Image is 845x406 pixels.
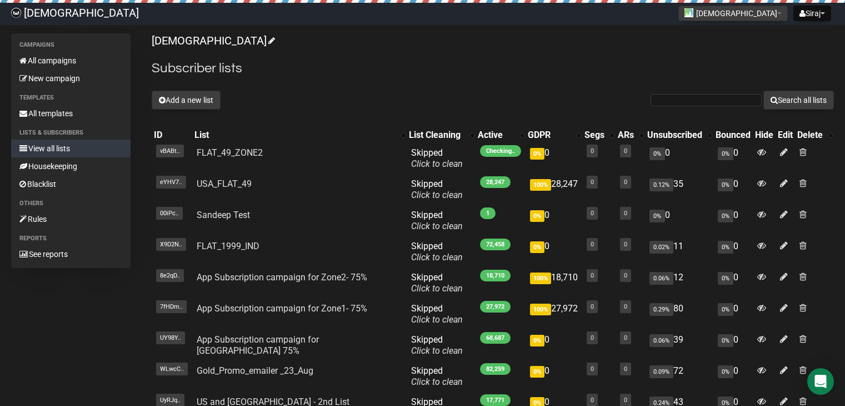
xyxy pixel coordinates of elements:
[152,58,834,78] h2: Subscriber lists
[718,147,733,160] span: 0%
[197,334,319,356] a: App Subscription campaign for [GEOGRAPHIC_DATA] 75%
[480,207,496,219] span: 1
[411,210,463,231] span: Skipped
[649,272,673,285] span: 0.06%
[526,143,582,174] td: 0
[11,197,131,210] li: Others
[649,365,673,378] span: 0.09%
[480,270,511,281] span: 18,710
[411,241,463,263] span: Skipped
[411,147,463,169] span: Skipped
[194,130,396,141] div: List
[526,299,582,330] td: 27,972
[713,205,753,236] td: 0
[152,91,221,110] button: Add a new list
[11,232,131,245] li: Reports
[197,147,263,158] a: FLAT_49_ZONE2
[591,241,594,248] a: 0
[718,303,733,316] span: 0%
[649,179,673,191] span: 0.12%
[197,365,313,376] a: Gold_Promo_emailer _23_Aug
[411,272,463,294] span: Skipped
[718,334,733,347] span: 0%
[793,6,831,21] button: Siraj
[624,179,627,186] a: 0
[713,330,753,361] td: 0
[480,363,511,375] span: 82,259
[795,127,834,143] th: Delete: No sort applied, activate to apply an ascending sort
[624,272,627,279] a: 0
[11,175,131,193] a: Blacklist
[530,366,544,378] span: 0%
[713,268,753,299] td: 0
[411,345,463,356] a: Click to clean
[156,176,186,189] span: eYHV7..
[713,143,753,174] td: 0
[11,91,131,105] li: Templates
[649,147,665,160] span: 0%
[411,303,463,325] span: Skipped
[645,174,713,205] td: 35
[411,334,463,356] span: Skipped
[584,130,604,141] div: Segs
[713,236,753,268] td: 0
[156,238,186,251] span: X9D2N..
[718,241,733,254] span: 0%
[526,205,582,236] td: 0
[526,236,582,268] td: 0
[624,334,627,341] a: 0
[713,127,753,143] th: Bounced: No sort applied, sorting is disabled
[649,303,673,316] span: 0.29%
[645,299,713,330] td: 80
[526,330,582,361] td: 0
[192,127,407,143] th: List: No sort applied, activate to apply an ascending sort
[11,245,131,263] a: See reports
[624,365,627,373] a: 0
[154,130,190,141] div: ID
[591,365,594,373] a: 0
[152,127,192,143] th: ID: No sort applied, sorting is disabled
[11,210,131,228] a: Rules
[480,145,521,157] span: Checking..
[530,179,551,191] span: 100%
[649,334,673,347] span: 0.06%
[526,127,582,143] th: GDPR: No sort applied, activate to apply an ascending sort
[778,130,793,141] div: Edit
[718,179,733,191] span: 0%
[530,304,551,315] span: 100%
[807,368,834,395] div: Open Intercom Messenger
[156,363,188,375] span: WLwcC..
[755,130,773,141] div: Hide
[591,147,594,155] a: 0
[618,130,634,141] div: ARs
[530,273,551,284] span: 100%
[645,143,713,174] td: 0
[713,361,753,392] td: 0
[718,272,733,285] span: 0%
[582,127,616,143] th: Segs: No sort applied, activate to apply an ascending sort
[409,130,464,141] div: List Cleaning
[197,210,250,220] a: Sandeep Test
[411,314,463,325] a: Click to clean
[647,130,702,141] div: Unsubscribed
[530,241,544,253] span: 0%
[753,127,776,143] th: Hide: No sort applied, sorting is disabled
[645,330,713,361] td: 39
[649,210,665,222] span: 0%
[480,176,511,188] span: 28,247
[645,236,713,268] td: 11
[411,159,463,169] a: Click to clean
[156,269,184,282] span: 8e2qD..
[624,303,627,310] a: 0
[197,179,252,189] a: USA_FLAT_49
[645,205,713,236] td: 0
[591,272,594,279] a: 0
[624,147,627,155] a: 0
[591,334,594,341] a: 0
[11,105,131,122] a: All templates
[678,6,788,21] button: [DEMOGRAPHIC_DATA]
[11,126,131,140] li: Lists & subscribers
[591,179,594,186] a: 0
[530,148,544,160] span: 0%
[156,145,184,157] span: vBABt..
